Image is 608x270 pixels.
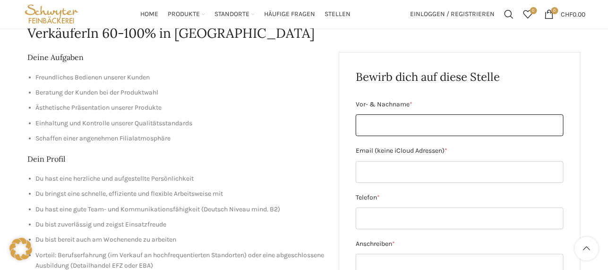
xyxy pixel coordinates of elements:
[36,235,325,245] li: Du bist bereit auch am Wochenende zu arbeiten
[264,5,315,24] a: Häufige Fragen
[519,5,538,24] a: 0
[23,9,81,17] a: Site logo
[36,189,325,199] li: Du bringst eine schnelle, effiziente und flexible Arbeitsweise mit
[36,204,325,215] li: Du hast eine gute Team- und Kommunikationsfähigkeit (Deutsch Niveau mind. B2)
[140,5,158,24] a: Home
[36,174,325,184] li: Du hast eine herzliche und aufgestellte Persönlichkeit
[411,11,495,17] span: Einloggen / Registrieren
[551,7,558,14] span: 0
[356,239,564,249] label: Anschreiben
[214,5,255,24] a: Standorte
[575,237,599,261] a: Scroll to top button
[356,99,564,110] label: Vor- & Nachname
[36,103,325,113] li: Ästhetische Präsentation unserer Produkte
[36,118,325,129] li: Einhaltung und Kontrolle unserer Qualitätsstandards
[325,5,351,24] a: Stellen
[356,146,564,156] label: Email (keine iCloud Adressen)
[36,72,325,83] li: Freundliches Bedienen unserer Kunden
[36,219,325,230] li: Du bist zuverlässig und zeigst Einsatzfreude
[325,10,351,19] span: Stellen
[140,10,158,19] span: Home
[540,5,591,24] a: 0 CHF0.00
[561,10,586,18] bdi: 0.00
[28,154,325,164] h2: Dein Profil
[561,10,573,18] span: CHF
[36,87,325,98] li: Beratung der Kunden bei der Produktwahl
[36,133,325,144] li: Schaffen einer angenehmen Filialatmosphäre
[530,7,537,14] span: 0
[85,5,405,24] div: Main navigation
[356,192,564,203] label: Telefon
[214,10,249,19] span: Standorte
[519,5,538,24] div: Meine Wunschliste
[168,5,205,24] a: Produkte
[500,5,519,24] a: Suchen
[28,52,325,62] h2: Deine Aufgaben
[356,69,564,85] h2: Bewirb dich auf diese Stelle
[168,10,200,19] span: Produkte
[28,24,581,43] h1: VerkäuferIn 60-100% in [GEOGRAPHIC_DATA]
[264,10,315,19] span: Häufige Fragen
[406,5,500,24] a: Einloggen / Registrieren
